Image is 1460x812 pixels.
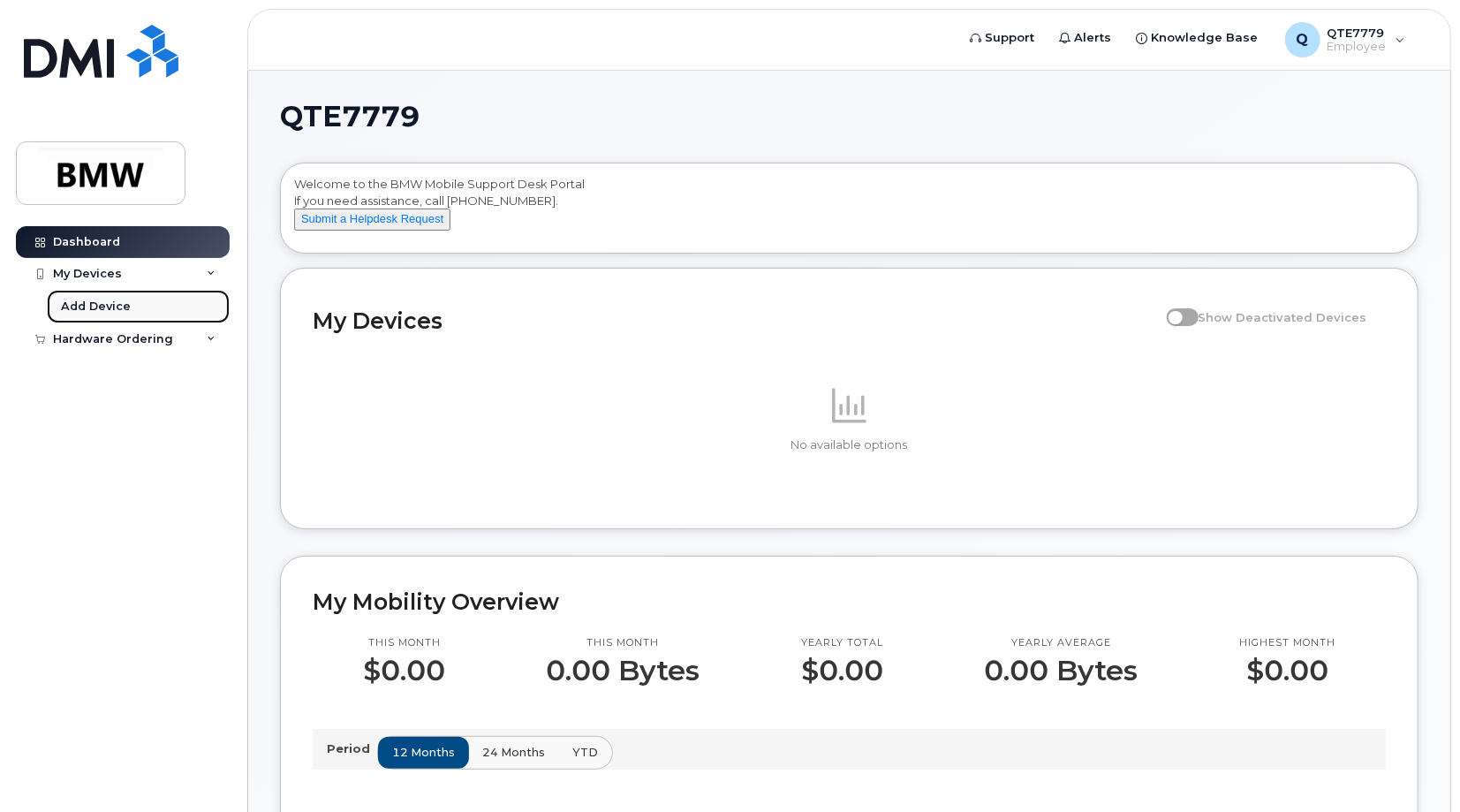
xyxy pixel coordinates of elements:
p: Period [327,740,377,757]
span: Show Deactivated Devices [1199,310,1367,324]
p: $0.00 [1239,655,1335,687]
p: Highest month [1239,636,1335,650]
p: This month [363,636,445,650]
p: $0.00 [363,655,445,687]
p: $0.00 [801,655,883,687]
iframe: Messenger Launcher [1383,735,1447,799]
span: YTD [572,744,598,761]
p: Yearly average [984,636,1138,650]
div: Welcome to the BMW Mobile Support Desk Portal If you need assistance, call [PHONE_NUMBER]. [294,176,1404,247]
a: Submit a Helpdesk Request [294,211,450,225]
p: Yearly total [801,636,883,650]
input: Show Deactivated Devices [1167,300,1181,315]
p: 0.00 Bytes [984,655,1138,687]
h2: My Devices [313,307,1158,334]
button: Submit a Helpdesk Request [294,209,450,231]
span: QTE7779 [280,103,420,130]
span: 24 months [482,744,545,761]
p: This month [547,636,700,650]
p: No available options [313,437,1386,453]
h2: My Mobility Overview [313,588,1386,615]
p: 0.00 Bytes [547,655,700,687]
